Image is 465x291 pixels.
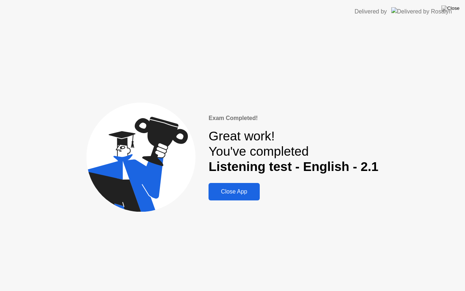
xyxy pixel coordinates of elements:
[391,7,452,16] img: Delivered by Rosalyn
[355,7,387,16] div: Delivered by
[209,128,378,175] div: Great work! You've completed
[441,5,460,11] img: Close
[211,188,257,195] div: Close App
[209,114,378,123] div: Exam Completed!
[209,183,259,200] button: Close App
[209,159,378,174] b: Listening test - English - 2.1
